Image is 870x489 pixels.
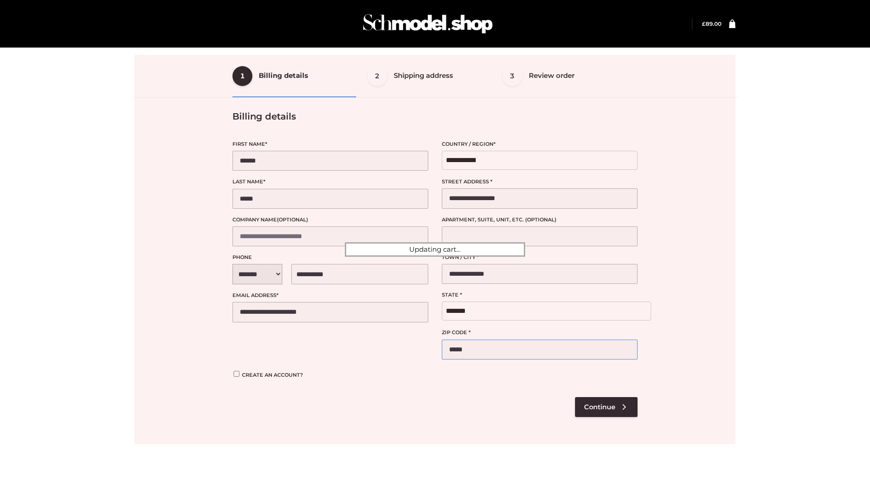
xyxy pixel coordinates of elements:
a: £89.00 [702,20,721,27]
bdi: 89.00 [702,20,721,27]
div: Updating cart... [345,242,525,257]
span: £ [702,20,706,27]
img: Schmodel Admin 964 [360,6,496,42]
